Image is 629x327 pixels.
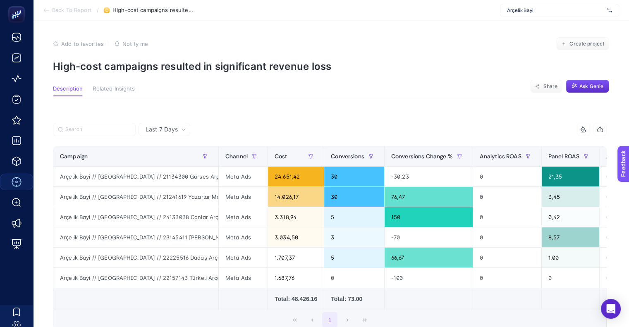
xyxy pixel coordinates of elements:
[473,227,541,247] div: 0
[219,227,268,247] div: Meta Ads
[542,248,599,267] div: 1,00
[324,167,384,186] div: 30
[480,153,521,160] span: Analytics ROAS
[275,295,317,303] div: Total: 48.426.16
[385,187,473,207] div: 76,47
[542,207,599,227] div: 0,42
[65,127,131,133] input: Search
[268,227,324,247] div: 3.034,50
[542,187,599,207] div: 3,45
[53,86,83,92] span: Description
[60,153,88,160] span: Campaign
[146,125,178,134] span: Last 7 Days
[543,83,557,90] span: Share
[473,167,541,186] div: 0
[548,153,579,160] span: Panel ROAS
[53,187,218,207] div: Arçelik Bayi // [GEOGRAPHIC_DATA] // 21241619 Yazarlar Mobilya Arçelik - ÇYK // [GEOGRAPHIC_DATA]...
[53,167,218,186] div: Arçelik Bayi // [GEOGRAPHIC_DATA] // 21134300 Gürses Arçelik - [GEOGRAPHIC_DATA] - ID - 2 - Video...
[473,268,541,288] div: 0
[473,207,541,227] div: 0
[579,83,603,90] span: Ask Genie
[114,41,148,47] button: Notify me
[324,248,384,267] div: 5
[385,167,473,186] div: -30,23
[542,227,599,247] div: 8,57
[324,227,384,247] div: 3
[268,167,324,186] div: 24.651,42
[556,37,609,50] button: Create project
[268,268,324,288] div: 1.687,76
[275,153,287,160] span: Cost
[219,167,268,186] div: Meta Ads
[542,167,599,186] div: 21,35
[93,86,135,92] span: Related Insights
[530,80,562,93] button: Share
[53,248,218,267] div: Arçelik Bayi // [GEOGRAPHIC_DATA] // 22225516 Dadaş Arçelik - ÇYK - 2 // [GEOGRAPHIC_DATA] - [GEO...
[225,153,248,160] span: Channel
[53,207,218,227] div: Arçelik Bayi // [GEOGRAPHIC_DATA] // 24133038 Canlar Arçelik - İE // [GEOGRAPHIC_DATA] Bölge - Me...
[93,86,135,96] button: Related Insights
[385,227,473,247] div: -70
[53,60,609,72] p: High-cost campaigns resulted in significant revenue loss
[268,187,324,207] div: 14.026,17
[507,7,604,14] span: Arçelik Bayi
[268,248,324,267] div: 1.707,37
[53,86,83,96] button: Description
[331,295,378,303] div: Total: 73.00
[53,268,218,288] div: Arçelik Bayi // [GEOGRAPHIC_DATA] // 22157143 Türkeli Arçelik-ÇYK // [GEOGRAPHIC_DATA] - Sinop //...
[97,7,99,13] span: /
[219,207,268,227] div: Meta Ads
[473,248,541,267] div: 0
[385,248,473,267] div: 66,67
[53,227,218,247] div: Arçelik Bayi // [GEOGRAPHIC_DATA] // 23145411 [PERSON_NAME] DTM Arçelik - Manisa - CB // Facebook...
[219,268,268,288] div: Meta Ads
[219,248,268,267] div: Meta Ads
[569,41,604,47] span: Create project
[324,187,384,207] div: 30
[324,207,384,227] div: 5
[61,41,104,47] span: Add to favorites
[268,207,324,227] div: 3.318,94
[5,2,31,9] span: Feedback
[391,153,453,160] span: Conversions Change %
[324,268,384,288] div: 0
[607,6,612,14] img: svg%3e
[385,268,473,288] div: -100
[53,41,104,47] button: Add to favorites
[601,299,621,319] div: Open Intercom Messenger
[219,187,268,207] div: Meta Ads
[473,187,541,207] div: 0
[122,41,148,47] span: Notify me
[331,153,364,160] span: Conversions
[542,268,599,288] div: 0
[112,7,195,14] span: High-cost campaigns resulted in significant revenue loss
[385,207,473,227] div: 150
[566,80,609,93] button: Ask Genie
[52,7,92,14] span: Back To Report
